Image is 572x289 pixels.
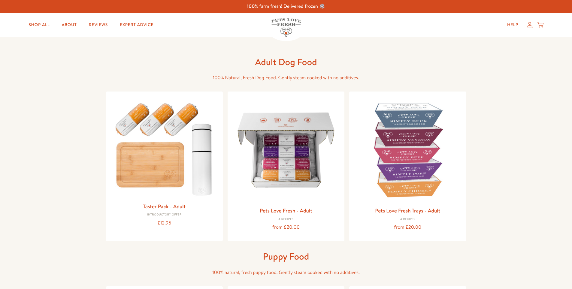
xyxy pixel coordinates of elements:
div: 4 Recipes [354,218,461,221]
h1: Puppy Food [190,251,382,262]
div: from £20.00 [354,223,461,231]
span: 100% Natural, Fresh Dog Food. Gently steam cooked with no additives. [213,74,359,81]
a: Pets Love Fresh - Adult [260,207,312,214]
img: Pets Love Fresh Trays - Adult [354,96,461,203]
a: Pets Love Fresh Trays - Adult [375,207,440,214]
a: Reviews [84,19,113,31]
div: Introductory Offer [111,213,218,217]
a: Help [502,19,523,31]
img: Pets Love Fresh [271,18,301,37]
div: £12.95 [111,219,218,227]
a: About [57,19,81,31]
a: Shop All [24,19,54,31]
span: 100% natural, fresh puppy food. Gently steam cooked with no additives. [212,269,360,276]
div: 4 Recipes [232,218,340,221]
a: Expert Advice [115,19,158,31]
img: Pets Love Fresh - Adult [232,96,340,203]
a: Taster Pack - Adult [143,203,186,210]
img: Taster Pack - Adult [111,96,218,199]
h1: Adult Dog Food [190,56,382,68]
div: from £20.00 [232,223,340,231]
